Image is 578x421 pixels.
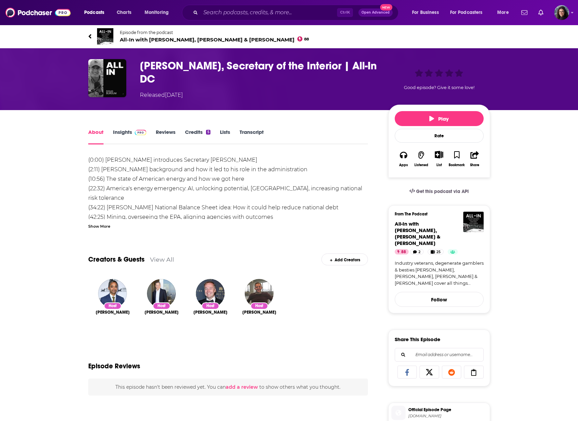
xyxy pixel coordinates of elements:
[88,28,490,45] a: All-In with Chamath, Jason, Sacks & FriedbergEpisode from the podcastAll-In with [PERSON_NAME], [...
[395,260,484,286] a: Industry veterans, degenerate gamblers & besties [PERSON_NAME], [PERSON_NAME], [PERSON_NAME] & [P...
[361,11,390,14] span: Open Advanced
[432,151,446,158] button: Show More Button
[120,36,309,43] span: All-In with [PERSON_NAME], [PERSON_NAME] & [PERSON_NAME]
[140,91,183,99] div: Released [DATE]
[185,129,210,144] a: Credits5
[464,366,484,379] a: Copy Link
[395,221,441,246] a: All-In with Chamath, Jason, Sacks & Friedberg
[88,155,368,412] div: (0:00) [PERSON_NAME] introduces Secretary [PERSON_NAME] (2:11) [PERSON_NAME] background and how i...
[145,8,169,17] span: Monitoring
[391,406,487,420] a: Official Episode Page[DOMAIN_NAME]
[201,7,337,18] input: Search podcasts, credits, & more...
[497,8,509,17] span: More
[418,249,421,256] span: 2
[404,85,474,90] span: Good episode? Give it some love!
[429,116,449,122] span: Play
[408,414,487,419] span: sites.libsyn.com
[97,28,113,45] img: All-In with Chamath, Jason, Sacks & Friedberg
[395,336,440,343] h3: Share This Episode
[113,129,147,144] a: InsightsPodchaser Pro
[88,59,126,97] img: Doug Burgum, Secretary of the Interior | All-In DC
[470,163,479,167] div: Share
[240,129,264,144] a: Transcript
[442,366,462,379] a: Share on Reddit
[98,279,127,308] img: Chamath Palihapitiya
[448,146,466,171] button: Bookmark
[188,5,405,20] div: Search podcasts, credits, & more...
[430,146,448,171] div: Show More ButtonList
[407,7,447,18] button: open menu
[449,163,465,167] div: Bookmark
[554,5,569,20] button: Show profile menu
[358,8,393,17] button: Open AdvancedNew
[404,183,474,200] a: Get this podcast via API
[450,8,483,17] span: For Podcasters
[145,310,179,315] span: [PERSON_NAME]
[416,189,469,194] span: Get this podcast via API
[395,146,412,171] button: Apps
[104,302,122,310] div: Host
[463,212,484,232] img: All-In with Chamath, Jason, Sacks & Friedberg
[397,366,417,379] a: Share on Facebook
[412,146,430,171] button: Listened
[436,249,441,256] span: 25
[88,255,145,264] a: Creators & Guests
[519,7,530,18] a: Show notifications dropdown
[112,7,135,18] a: Charts
[140,7,178,18] button: open menu
[242,310,276,315] a: David Friedberg
[150,256,174,263] a: View All
[153,302,170,310] div: Host
[554,5,569,20] img: User Profile
[140,59,377,86] h1: Doug Burgum, Secretary of the Interior | All-In DC
[245,279,274,308] img: David Friedberg
[412,8,439,17] span: For Business
[466,146,483,171] button: Share
[428,249,444,255] a: 25
[395,249,409,255] a: 88
[436,163,442,167] div: List
[5,6,71,19] img: Podchaser - Follow, Share and Rate Podcasts
[115,384,340,390] span: This episode hasn't been reviewed yet. You can to show others what you thought.
[410,249,424,255] a: 2
[492,7,517,18] button: open menu
[84,8,104,17] span: Podcasts
[395,212,478,216] h3: From The Podcast
[395,348,484,362] div: Search followers
[193,310,227,315] a: Jason Calacanis
[321,253,368,265] div: Add Creators
[401,249,406,256] span: 88
[220,129,230,144] a: Lists
[193,310,227,315] span: [PERSON_NAME]
[117,8,131,17] span: Charts
[408,407,487,413] span: Official Episode Page
[156,129,175,144] a: Reviews
[414,163,428,167] div: Listened
[135,130,147,135] img: Podchaser Pro
[419,366,439,379] a: Share on X/Twitter
[96,310,130,315] span: [PERSON_NAME]
[202,302,219,310] div: Host
[120,30,309,35] span: Episode from the podcast
[88,129,104,144] a: About
[250,302,268,310] div: Host
[206,130,210,135] div: 5
[88,362,140,370] h3: Episode Reviews
[395,292,484,307] button: Follow
[226,383,258,391] button: add a review
[395,221,441,246] span: All-In with [PERSON_NAME], [PERSON_NAME] & [PERSON_NAME]
[96,310,130,315] a: Chamath Palihapitiya
[196,279,225,308] img: Jason Calacanis
[147,279,176,308] a: David O. Sacks
[145,310,179,315] a: David O. Sacks
[79,7,113,18] button: open menu
[380,4,392,11] span: New
[304,38,309,41] span: 88
[395,129,484,143] div: Rate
